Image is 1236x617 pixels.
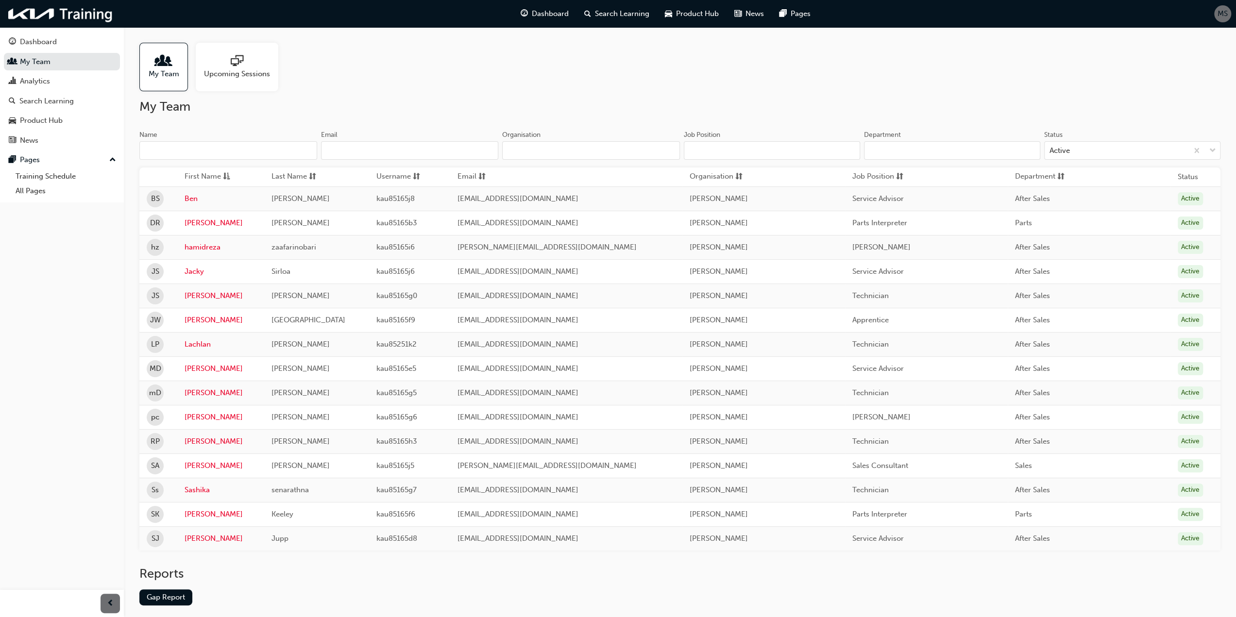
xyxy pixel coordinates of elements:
[852,437,889,446] span: Technician
[376,171,430,183] button: Usernamesorting-icon
[4,112,120,130] a: Product Hub
[376,291,417,300] span: kau85165g0
[1015,437,1050,446] span: After Sales
[1178,508,1203,521] div: Active
[1178,435,1203,448] div: Active
[271,485,309,494] span: senarathna
[690,485,748,494] span: [PERSON_NAME]
[271,388,330,397] span: [PERSON_NAME]
[376,243,415,251] span: kau85165i6
[20,36,57,48] div: Dashboard
[107,598,114,610] span: prev-icon
[271,316,345,324] span: [GEOGRAPHIC_DATA]
[185,436,257,447] a: [PERSON_NAME]
[152,533,159,544] span: SJ
[690,291,748,300] span: [PERSON_NAME]
[734,8,742,20] span: news-icon
[457,243,637,251] span: [PERSON_NAME][EMAIL_ADDRESS][DOMAIN_NAME]
[1178,217,1203,230] div: Active
[271,171,307,183] span: Last Name
[139,130,157,140] div: Name
[271,534,288,543] span: Jupp
[1178,289,1203,302] div: Active
[457,485,578,494] span: [EMAIL_ADDRESS][DOMAIN_NAME]
[185,533,257,544] a: [PERSON_NAME]
[852,171,906,183] button: Job Positionsorting-icon
[779,8,787,20] span: pages-icon
[271,413,330,421] span: [PERSON_NAME]
[1015,413,1050,421] span: After Sales
[12,169,120,184] a: Training Schedule
[690,171,743,183] button: Organisationsorting-icon
[376,194,415,203] span: kau85165j8
[1015,485,1050,494] span: After Sales
[376,267,415,276] span: kau85165j6
[185,171,221,183] span: First Name
[852,243,911,251] span: [PERSON_NAME]
[185,460,257,471] a: [PERSON_NAME]
[1015,267,1050,276] span: After Sales
[852,194,904,203] span: Service Advisor
[376,413,417,421] span: kau85165g6
[1015,291,1050,300] span: After Sales
[1015,461,1032,470] span: Sales
[9,58,16,67] span: people-icon
[185,339,257,350] a: Lachlan
[185,509,257,520] a: [PERSON_NAME]
[185,315,257,326] a: [PERSON_NAME]
[9,97,16,106] span: search-icon
[513,4,576,24] a: guage-iconDashboard
[376,316,415,324] span: kau85165f9
[19,96,74,107] div: Search Learning
[151,339,159,350] span: LP
[1015,243,1050,251] span: After Sales
[532,8,569,19] span: Dashboard
[1057,171,1065,183] span: sorting-icon
[185,412,257,423] a: [PERSON_NAME]
[223,171,230,183] span: asc-icon
[12,183,120,199] a: All Pages
[690,340,748,349] span: [PERSON_NAME]
[1178,338,1203,351] div: Active
[457,316,578,324] span: [EMAIL_ADDRESS][DOMAIN_NAME]
[690,388,748,397] span: [PERSON_NAME]
[1178,459,1203,472] div: Active
[690,171,733,183] span: Organisation
[478,171,486,183] span: sorting-icon
[150,217,160,229] span: DR
[20,135,38,146] div: News
[376,534,417,543] span: kau85165d8
[196,43,286,91] a: Upcoming Sessions
[457,437,578,446] span: [EMAIL_ADDRESS][DOMAIN_NAME]
[690,218,748,227] span: [PERSON_NAME]
[9,136,16,145] span: news-icon
[4,33,120,51] a: Dashboard
[4,72,120,90] a: Analytics
[457,413,578,421] span: [EMAIL_ADDRESS][DOMAIN_NAME]
[4,92,120,110] a: Search Learning
[852,267,904,276] span: Service Advisor
[271,267,290,276] span: Sirloa
[271,340,330,349] span: [PERSON_NAME]
[139,566,1220,582] h2: Reports
[457,194,578,203] span: [EMAIL_ADDRESS][DOMAIN_NAME]
[1178,265,1203,278] div: Active
[185,387,257,399] a: [PERSON_NAME]
[185,193,257,204] a: Ben
[595,8,649,19] span: Search Learning
[150,363,161,374] span: MD
[852,364,904,373] span: Service Advisor
[1178,362,1203,375] div: Active
[576,4,657,24] a: search-iconSearch Learning
[109,154,116,167] span: up-icon
[1209,145,1216,157] span: down-icon
[271,194,330,203] span: [PERSON_NAME]
[376,510,415,518] span: kau85165f6
[852,534,904,543] span: Service Advisor
[1015,316,1050,324] span: After Sales
[690,243,748,251] span: [PERSON_NAME]
[20,154,40,166] div: Pages
[1178,241,1203,254] div: Active
[1178,314,1203,327] div: Active
[457,218,578,227] span: [EMAIL_ADDRESS][DOMAIN_NAME]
